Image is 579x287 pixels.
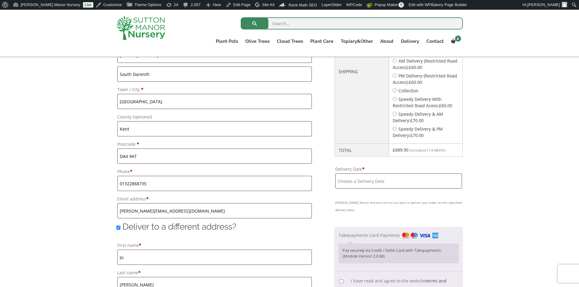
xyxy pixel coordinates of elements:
[116,226,120,230] input: Deliver to a different address?
[397,37,423,46] a: Delivery
[398,2,404,8] span: 0
[117,67,312,82] input: Apartment, suite, unit, etc. (optional)
[410,118,424,123] bdi: 70.00
[409,64,411,70] span: £
[393,147,408,153] bdi: 689.90
[527,2,560,7] span: [PERSON_NAME]
[393,58,457,70] label: AM Delivery (Restricted Road Access):
[122,222,236,232] span: Deliver to a different address?
[335,173,462,189] input: Choose a Delivery Date
[288,3,317,7] span: Rank Math SEO
[117,140,312,149] label: Postcode
[117,241,312,250] label: First name
[362,166,365,172] abbr: required
[410,148,445,152] small: (includes VAT)
[116,16,165,40] img: logo
[242,37,273,46] a: Olive Trees
[393,73,457,85] label: PM Delivery (Restricted Road Access):
[262,2,274,7] span: Site Kit
[398,88,419,94] label: Collection
[409,64,422,70] bdi: 60.00
[339,232,438,238] label: Takepayments Card Payments
[212,37,242,46] a: Plant Pots
[393,126,443,138] label: Speedy Delivery & PM Delivery:
[377,37,397,46] a: About
[409,79,411,85] span: £
[337,37,377,46] a: Topiary&Other
[117,268,312,277] label: Last name
[402,233,438,238] img: Takepayments Card Payments
[410,118,413,123] span: £
[117,85,312,94] label: Town / City
[133,114,152,120] span: (optional)
[241,17,463,29] input: Search...
[410,132,413,138] span: £
[455,36,461,42] span: 2
[447,37,463,46] a: 2
[425,148,438,152] span: 114.98
[339,279,343,283] input: I have read and agree to the websiteterms and conditions *
[410,132,424,138] bdi: 70.00
[83,2,93,8] a: Live
[393,111,443,123] label: Speedy Delivery & AM Delivery:
[307,37,337,46] a: Plant Care
[117,113,312,121] label: County
[409,79,422,85] bdi: 60.00
[343,248,454,259] p: Pay securely via Credit / Debit Card with Takepayments. (Module Version 2.0.96)
[273,37,307,46] a: Cloud Trees
[335,199,462,214] small: [PERSON_NAME] Manor Nursery will try our best to deliver your order on this specified delivery date.
[439,103,441,108] span: £
[439,103,452,108] bdi: 60.00
[425,148,427,152] span: £
[335,144,388,156] th: Total
[423,37,447,46] a: Contact
[117,195,312,203] label: Email address
[117,167,312,176] label: Phone
[393,147,395,153] span: £
[335,165,462,173] label: Delivery Date
[393,96,452,108] label: Speedy Delivery With Restricted Road Acess:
